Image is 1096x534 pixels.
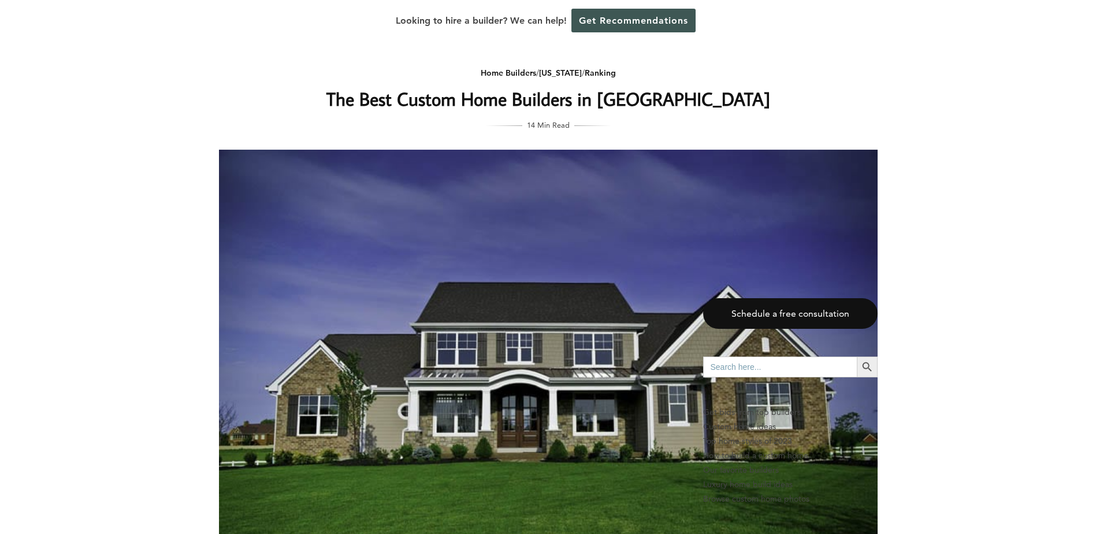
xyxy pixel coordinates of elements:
h1: The Best Custom Home Builders in [GEOGRAPHIC_DATA] [318,85,779,113]
a: Get Recommendations [571,9,696,32]
span: 14 Min Read [527,118,570,131]
a: Home Builders [481,68,536,78]
div: / / [318,66,779,80]
a: [US_STATE] [539,68,582,78]
a: Ranking [585,68,616,78]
